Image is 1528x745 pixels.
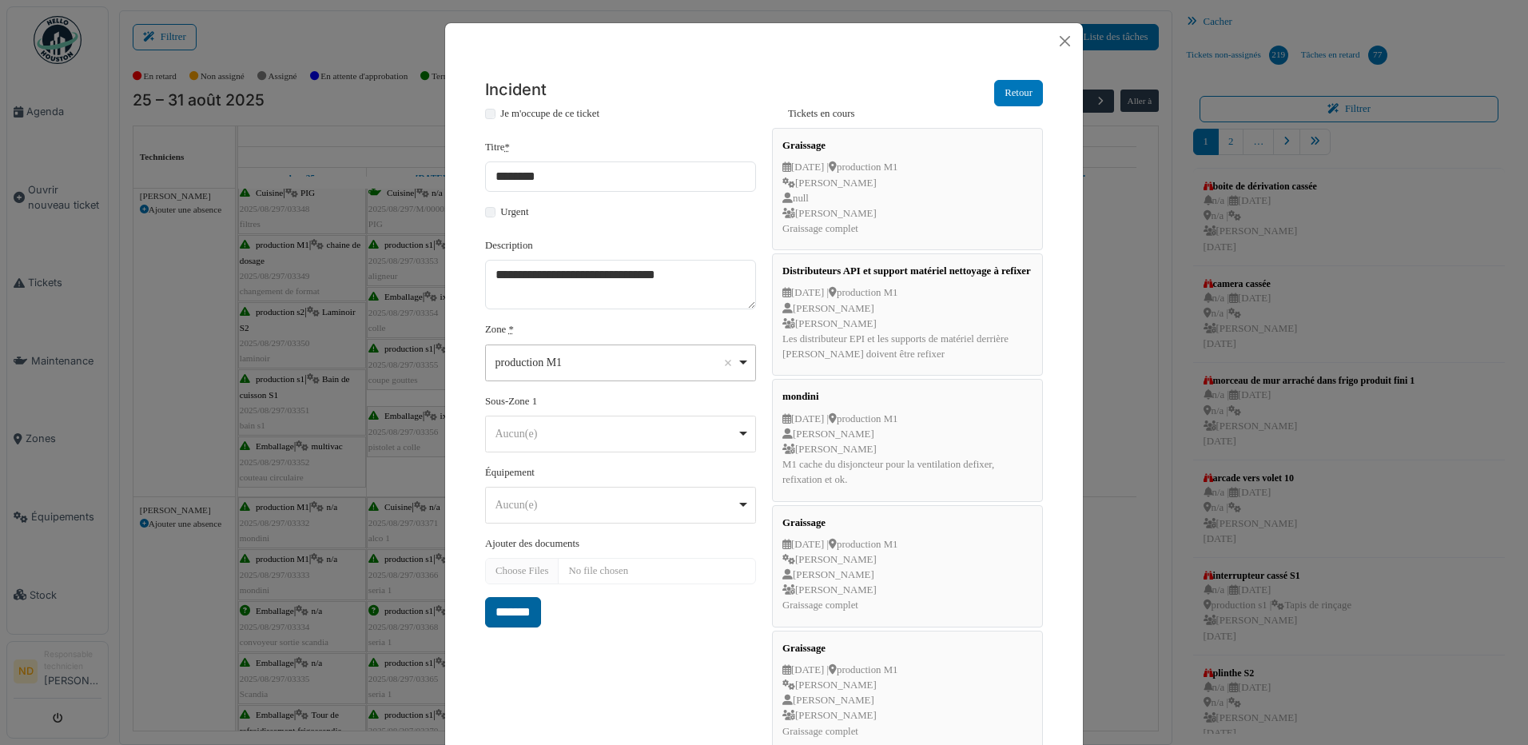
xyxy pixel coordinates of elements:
[779,534,1036,614] div: [DATE] | production M1 [PERSON_NAME] [PERSON_NAME] [PERSON_NAME]
[485,394,537,409] label: Sous-Zone 1
[779,261,1036,282] div: Distributeurs API et support matériel nettoyage à refixer
[779,638,1036,659] div: Graissage
[782,724,1033,739] p: Graissage complet
[779,512,1036,534] div: Graissage
[509,324,514,335] abbr: required
[504,141,509,153] abbr: Requis
[779,408,1036,488] div: [DATE] | production M1 [PERSON_NAME] [PERSON_NAME]
[485,80,547,100] h5: Incident
[485,536,579,552] label: Ajouter des documents
[500,205,528,220] label: Urgent
[994,80,1043,106] button: Retour
[779,659,1036,739] div: [DATE] | production M1 [PERSON_NAME] [PERSON_NAME] [PERSON_NAME]
[772,505,1043,627] a: Graissage [DATE] |production M1 [PERSON_NAME] [PERSON_NAME] [PERSON_NAME] Graissage complet
[772,106,1043,122] label: Tickets en cours
[782,332,1033,362] p: Les distributeur EPI et les supports de matériel derrière [PERSON_NAME] doivent être refixer
[495,354,737,371] div: production M1
[485,238,533,253] label: Description
[782,598,1033,613] p: Graissage complet
[1053,30,1076,53] button: Close
[500,106,599,122] label: Je m'occupe de ce ticket
[772,128,1043,250] a: Graissage [DATE] |production M1 [PERSON_NAME] null [PERSON_NAME] Graissage complet
[485,140,510,155] label: Titre
[720,355,736,371] button: Remove item: '11106'
[495,496,737,513] div: Aucun(e)
[782,221,1033,237] p: Graissage complet
[782,457,1033,488] p: M1 cache du disjoncteur pour la ventilation defixer, refixation et ok.
[485,465,535,480] label: Équipement
[485,322,506,337] label: Zone
[495,425,737,442] div: Aucun(e)
[779,386,1036,408] div: mondini
[779,157,1036,237] div: [DATE] | production M1 [PERSON_NAME] null [PERSON_NAME]
[772,379,1043,501] a: mondini [DATE] |production M1 [PERSON_NAME] [PERSON_NAME] M1 cache du disjoncteur pour la ventila...
[772,253,1043,376] a: Distributeurs API et support matériel nettoyage à refixer [DATE] |production M1 [PERSON_NAME] [PE...
[779,282,1036,362] div: [DATE] | production M1 [PERSON_NAME] [PERSON_NAME]
[779,135,1036,157] div: Graissage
